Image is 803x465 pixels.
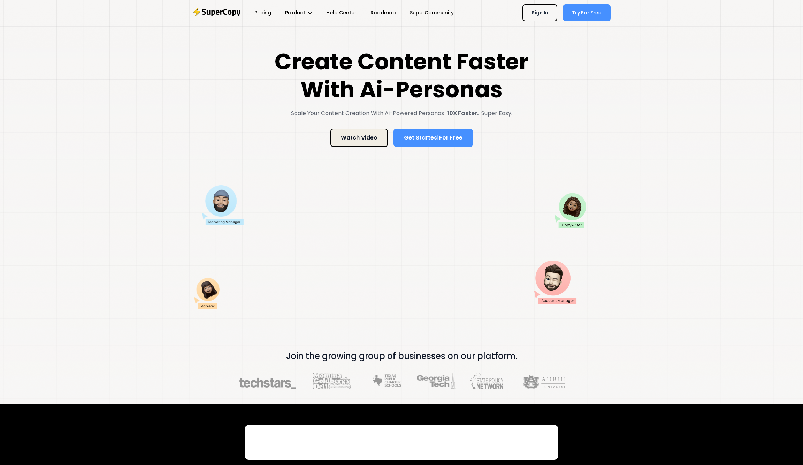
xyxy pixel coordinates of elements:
[319,6,364,19] a: Help Center
[372,373,401,389] img: Company logo
[403,6,461,19] a: SuperCommunity
[447,109,479,118] strong: 10X Faster.
[268,351,535,361] div: Join the growing group of businesses on our platform.
[523,373,574,389] img: Company logo
[278,6,319,19] div: Product
[247,6,278,19] a: Pricing
[313,373,352,389] img: Company logo
[262,48,541,104] h1: Create Content Faster With Ai-Personas
[364,6,403,19] a: Roadmap
[393,129,473,147] a: Get Started For Free
[285,9,305,16] div: Product
[253,171,525,323] iframe: SuperCopy Demo
[330,129,388,147] a: Watch Video
[239,373,296,389] img: Company logo
[470,373,504,389] img: Company logo
[262,109,541,118] div: Scale Your Content Creation With Ai-Powered Personas Super Easy.
[522,4,557,21] a: Sign In
[417,373,456,389] img: Company logo
[563,4,611,21] a: Try For Free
